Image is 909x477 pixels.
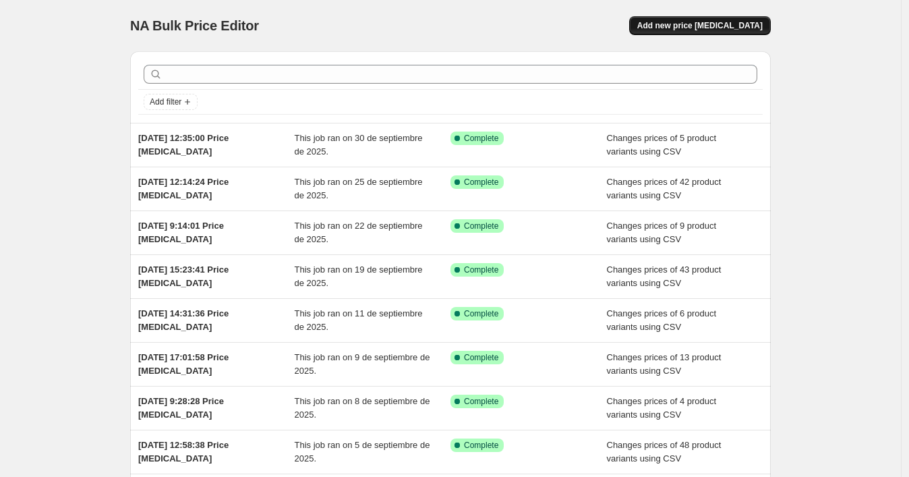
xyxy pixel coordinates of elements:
[138,221,224,244] span: [DATE] 9:14:01 Price [MEDICAL_DATA]
[629,16,771,35] button: Add new price [MEDICAL_DATA]
[295,133,423,157] span: This job ran on 30 de septiembre de 2025.
[607,177,722,200] span: Changes prices of 42 product variants using CSV
[150,96,181,107] span: Add filter
[464,440,498,451] span: Complete
[130,18,259,33] span: NA Bulk Price Editor
[464,308,498,319] span: Complete
[607,308,717,332] span: Changes prices of 6 product variants using CSV
[138,440,229,464] span: [DATE] 12:58:38 Price [MEDICAL_DATA]
[295,221,423,244] span: This job ran on 22 de septiembre de 2025.
[138,133,229,157] span: [DATE] 12:35:00 Price [MEDICAL_DATA]
[607,133,717,157] span: Changes prices of 5 product variants using CSV
[295,440,430,464] span: This job ran on 5 de septiembre de 2025.
[607,352,722,376] span: Changes prices of 13 product variants using CSV
[138,352,229,376] span: [DATE] 17:01:58 Price [MEDICAL_DATA]
[464,177,498,188] span: Complete
[138,177,229,200] span: [DATE] 12:14:24 Price [MEDICAL_DATA]
[464,396,498,407] span: Complete
[607,221,717,244] span: Changes prices of 9 product variants using CSV
[138,396,224,420] span: [DATE] 9:28:28 Price [MEDICAL_DATA]
[138,308,229,332] span: [DATE] 14:31:36 Price [MEDICAL_DATA]
[138,264,229,288] span: [DATE] 15:23:41 Price [MEDICAL_DATA]
[464,221,498,231] span: Complete
[295,177,423,200] span: This job ran on 25 de septiembre de 2025.
[295,352,430,376] span: This job ran on 9 de septiembre de 2025.
[607,440,722,464] span: Changes prices of 48 product variants using CSV
[607,264,722,288] span: Changes prices of 43 product variants using CSV
[607,396,717,420] span: Changes prices of 4 product variants using CSV
[637,20,763,31] span: Add new price [MEDICAL_DATA]
[144,94,198,110] button: Add filter
[295,308,423,332] span: This job ran on 11 de septiembre de 2025.
[295,396,430,420] span: This job ran on 8 de septiembre de 2025.
[464,133,498,144] span: Complete
[464,264,498,275] span: Complete
[464,352,498,363] span: Complete
[295,264,423,288] span: This job ran on 19 de septiembre de 2025.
